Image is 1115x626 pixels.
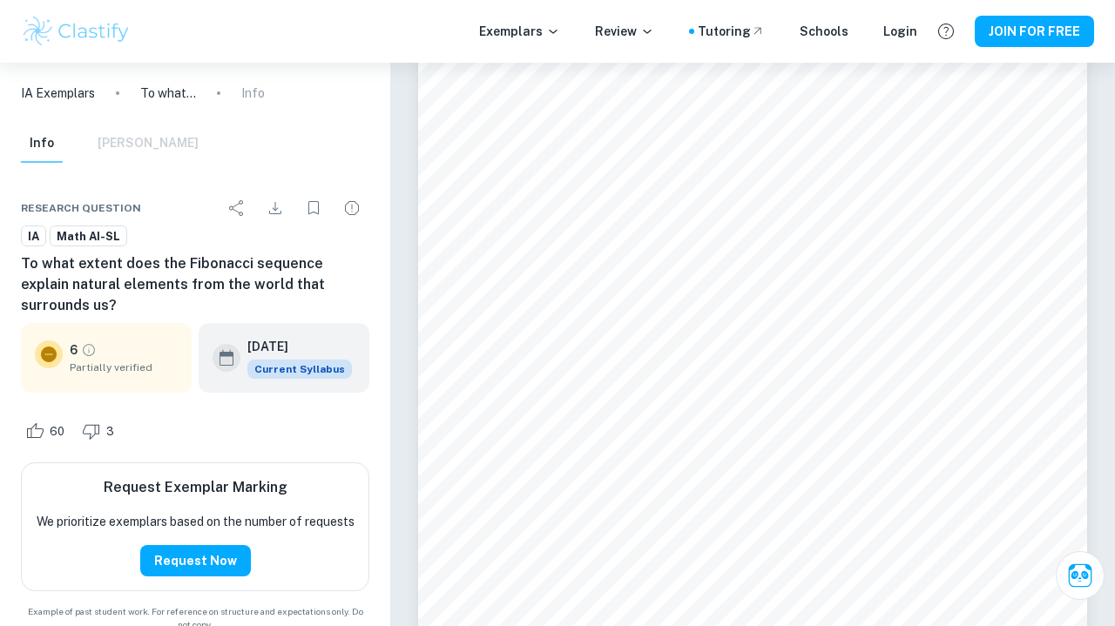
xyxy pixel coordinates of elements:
div: Download [258,191,293,225]
span: 3 [97,423,124,441]
span: Current Syllabus [247,360,352,379]
a: Grade partially verified [81,342,97,358]
h6: To what extent does the Fibonacci sequence explain natural elements from the world that surrounds... [21,253,369,316]
div: Dislike [78,417,124,445]
span: Partially verified [70,360,178,375]
p: To what extent does the Fibonacci sequence explain natural elements from the world that surrounds... [140,84,196,103]
a: Math AI-SL [50,225,127,247]
p: Review [595,22,654,41]
p: We prioritize exemplars based on the number of requests [37,512,355,531]
a: Login [883,22,917,41]
span: IA [22,228,45,246]
div: Bookmark [296,191,331,225]
a: Schools [800,22,848,41]
p: 6 [70,340,78,360]
button: JOIN FOR FREE [975,16,1094,47]
div: Share [220,191,254,225]
button: Info [21,125,63,163]
p: Exemplars [479,22,560,41]
a: Tutoring [698,22,765,41]
div: This exemplar is based on the current syllabus. Feel free to refer to it for inspiration/ideas wh... [247,360,352,379]
h6: [DATE] [247,337,338,356]
span: 60 [40,423,74,441]
a: IA [21,225,46,247]
div: Like [21,417,74,445]
button: Request Now [140,545,251,576]
span: Math AI-SL [51,228,126,246]
a: IA Exemplars [21,84,95,103]
button: Help and Feedback [931,17,961,46]
img: Clastify logo [21,14,132,49]
span: Research question [21,200,141,216]
div: Report issue [334,191,369,225]
h6: Request Exemplar Marking [104,477,287,498]
button: Ask Clai [1056,551,1105,600]
p: Info [241,84,265,103]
